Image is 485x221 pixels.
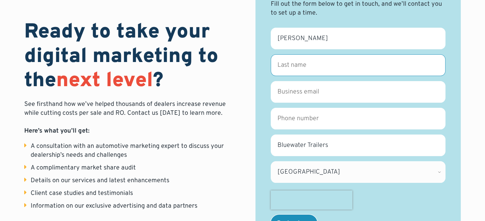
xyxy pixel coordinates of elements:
input: Dealership name [271,135,445,156]
p: See firsthand how we’ve helped thousands of dealers increase revenue while cutting costs per sale... [24,100,230,135]
input: First name [271,28,445,49]
h1: Ready to take your digital marketing to the ? [24,20,230,93]
input: Last name [271,54,445,76]
input: Business email [271,81,445,103]
div: Client case studies and testimonials [31,189,133,198]
div: A complimentary market share audit [31,163,136,172]
div: Details on our services and latest enhancements [31,176,169,185]
iframe: reCAPTCHA [271,190,352,210]
div: A consultation with an automotive marketing expert to discuss your dealership’s needs and challenges [31,142,230,160]
input: Phone number [271,108,445,129]
strong: Here’s what you’ll get: [24,127,90,135]
div: Information on our exclusive advertising and data partners [31,202,197,211]
span: next level [56,68,153,94]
